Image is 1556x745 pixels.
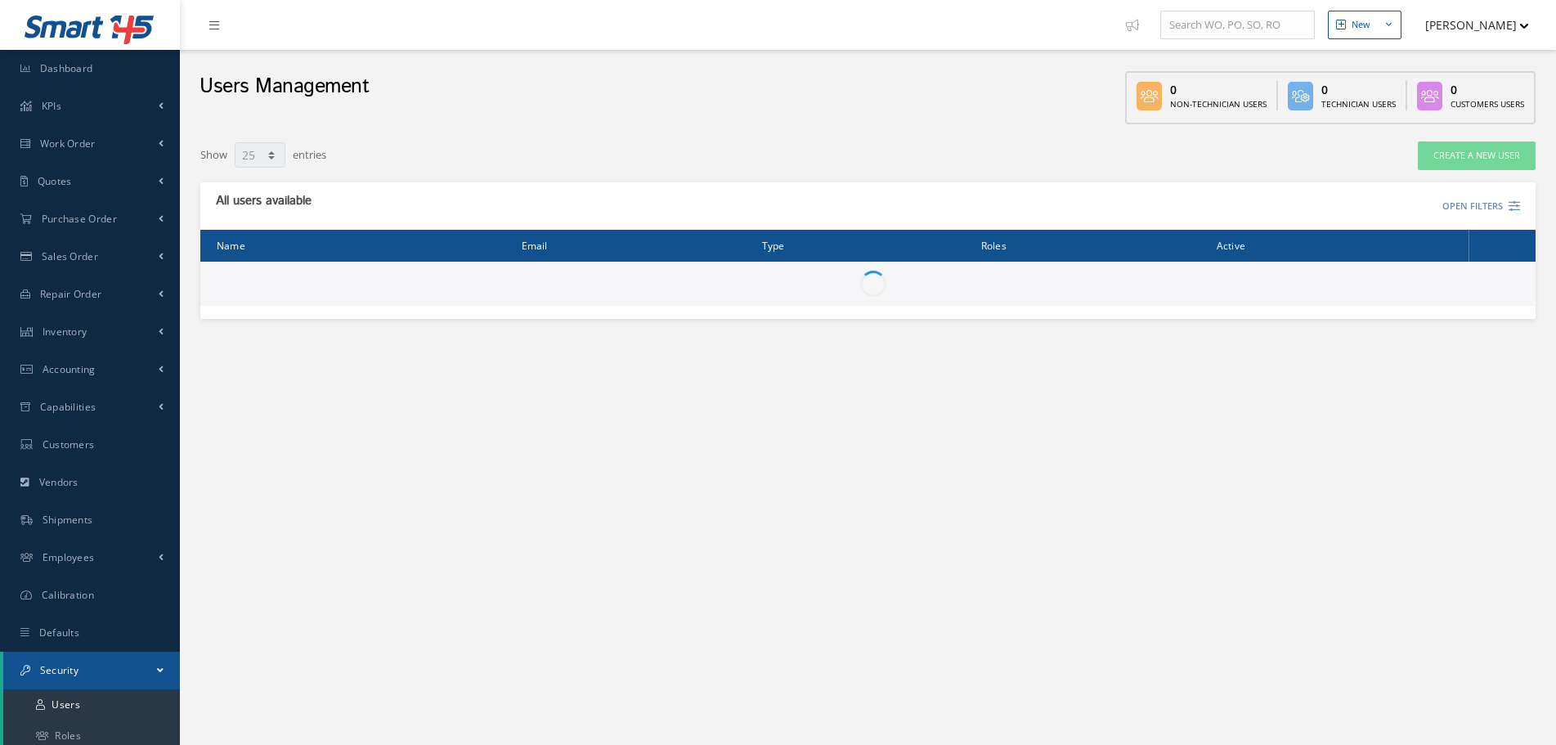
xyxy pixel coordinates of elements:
[200,74,369,99] h2: Users Management
[40,137,96,150] span: Work Order
[43,325,87,339] span: Inventory
[1321,81,1396,98] div: 0
[1160,11,1315,40] input: Search WO, PO, SO, RO
[40,663,78,677] span: Security
[3,652,180,689] a: Security
[1352,18,1370,32] div: New
[1451,81,1524,98] div: 0
[38,174,72,188] span: Quotes
[43,438,95,451] span: Customers
[42,212,117,226] span: Purchase Order
[1170,98,1267,110] div: Non-Technician Users
[200,141,227,164] label: Show
[1428,193,1520,220] button: Open Filters
[211,193,540,209] div: All users available
[3,689,180,720] a: Users
[981,237,1007,253] span: Roles
[43,513,93,527] span: Shipments
[1451,98,1524,110] div: Customers Users
[40,287,102,301] span: Repair Order
[39,626,79,640] span: Defaults
[42,249,98,263] span: Sales Order
[42,99,61,113] span: KPIs
[522,237,548,253] span: Email
[293,141,326,164] label: entries
[42,588,94,602] span: Calibration
[762,237,785,253] span: Type
[43,550,95,564] span: Employees
[40,400,96,414] span: Capabilities
[1321,98,1396,110] div: Technician Users
[39,475,78,489] span: Vendors
[217,237,245,253] span: Name
[1170,81,1267,98] div: 0
[1217,237,1245,253] span: Active
[1418,141,1536,170] a: Create a New User
[40,61,93,75] span: Dashboard
[1328,11,1401,39] button: New
[1410,9,1529,41] button: [PERSON_NAME]
[43,362,96,376] span: Accounting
